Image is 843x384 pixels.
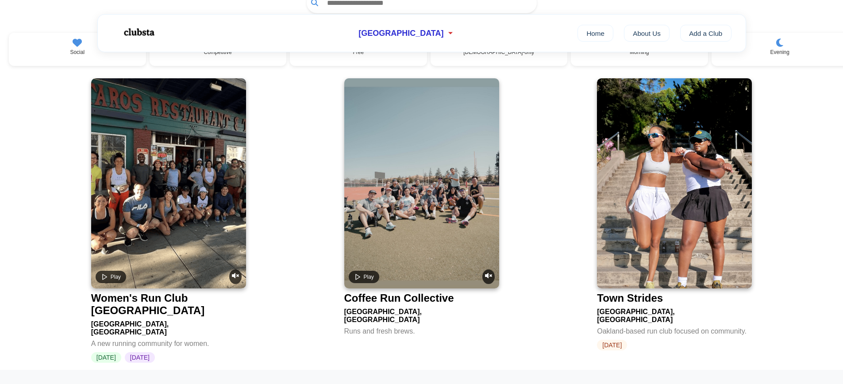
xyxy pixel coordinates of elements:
[91,352,121,363] span: [DATE]
[229,269,242,284] button: Unmute video
[112,21,165,43] img: Logo
[344,78,499,340] a: Play videoUnmute videoCoffee Run Collective[GEOGRAPHIC_DATA], [GEOGRAPHIC_DATA]Runs and fresh brews.
[597,304,752,324] div: [GEOGRAPHIC_DATA], [GEOGRAPHIC_DATA]
[91,292,243,317] div: Women's Run Club [GEOGRAPHIC_DATA]
[349,271,379,283] button: Play video
[91,317,246,336] div: [GEOGRAPHIC_DATA], [GEOGRAPHIC_DATA]
[680,25,731,42] a: Add a Club
[597,292,663,304] div: Town Strides
[91,336,246,348] div: A new running community for women.
[597,324,752,335] div: Oakland-based run club focused on community.
[96,271,126,283] button: Play video
[624,25,670,42] a: About Us
[344,324,499,335] div: Runs and fresh brews.
[577,25,613,42] a: Home
[597,78,752,350] a: Town StridesTown Strides[GEOGRAPHIC_DATA], [GEOGRAPHIC_DATA]Oakland-based run club focused on com...
[344,292,454,304] div: Coffee Run Collective
[344,304,499,324] div: [GEOGRAPHIC_DATA], [GEOGRAPHIC_DATA]
[364,274,374,280] span: Play
[358,29,443,38] span: [GEOGRAPHIC_DATA]
[111,274,121,280] span: Play
[597,78,752,288] img: Town Strides
[125,352,155,363] span: [DATE]
[482,269,495,284] button: Unmute video
[597,340,627,350] span: [DATE]
[91,78,246,363] a: Play videoUnmute videoWomen's Run Club [GEOGRAPHIC_DATA][GEOGRAPHIC_DATA], [GEOGRAPHIC_DATA]A new...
